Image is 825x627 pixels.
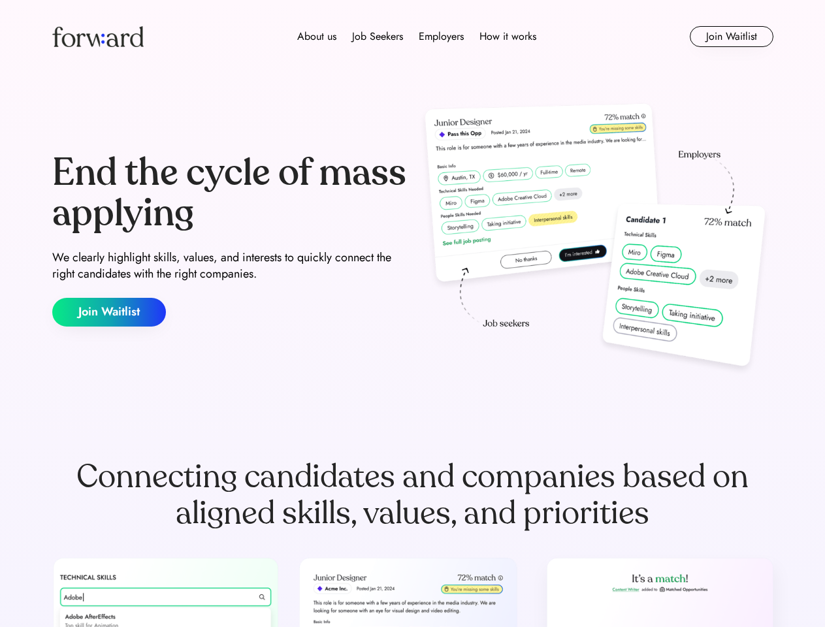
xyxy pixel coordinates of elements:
div: How it works [479,29,536,44]
div: Job Seekers [352,29,403,44]
div: Employers [419,29,464,44]
div: End the cycle of mass applying [52,153,408,233]
button: Join Waitlist [690,26,773,47]
img: Forward logo [52,26,144,47]
div: About us [297,29,336,44]
button: Join Waitlist [52,298,166,327]
div: Connecting candidates and companies based on aligned skills, values, and priorities [52,458,773,532]
div: We clearly highlight skills, values, and interests to quickly connect the right candidates with t... [52,249,408,282]
img: hero-image.png [418,99,773,380]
